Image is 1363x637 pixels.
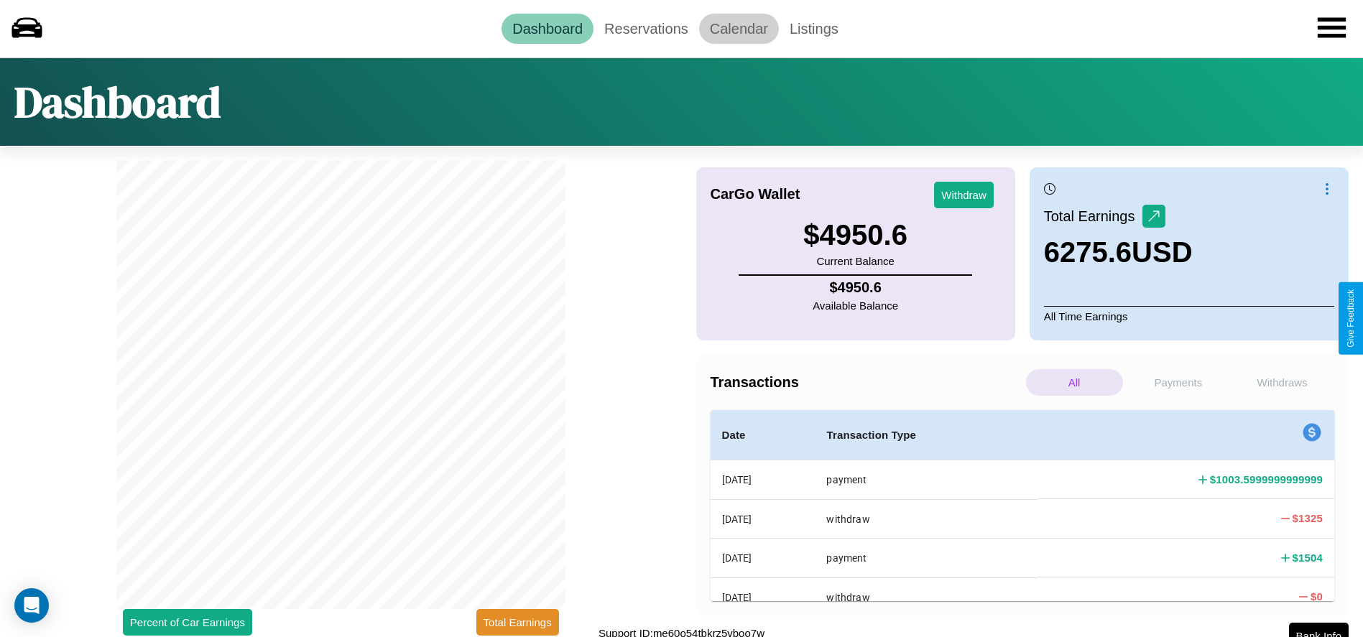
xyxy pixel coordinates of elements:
[1346,289,1356,348] div: Give Feedback
[1044,236,1193,269] h3: 6275.6 USD
[699,14,779,44] a: Calendar
[711,374,1022,391] h4: Transactions
[593,14,699,44] a: Reservations
[815,577,1037,616] th: withdraw
[502,14,593,44] a: Dashboard
[711,577,816,616] th: [DATE]
[711,460,816,500] th: [DATE]
[1044,306,1334,326] p: All Time Earnings
[711,499,816,538] th: [DATE]
[14,588,49,623] div: Open Intercom Messenger
[815,539,1037,577] th: payment
[815,460,1037,500] th: payment
[803,219,907,251] h3: $ 4950.6
[722,427,804,444] h4: Date
[711,539,816,577] th: [DATE]
[813,279,898,296] h4: $ 4950.6
[1130,369,1227,396] p: Payments
[813,296,898,315] p: Available Balance
[14,73,221,131] h1: Dashboard
[123,609,252,636] button: Percent of Car Earnings
[476,609,559,636] button: Total Earnings
[934,182,994,208] button: Withdraw
[826,427,1025,444] h4: Transaction Type
[803,251,907,271] p: Current Balance
[711,186,800,203] h4: CarGo Wallet
[1293,550,1323,565] h4: $ 1504
[1026,369,1123,396] p: All
[1293,511,1323,526] h4: $ 1325
[1210,472,1323,487] h4: $ 1003.5999999999999
[779,14,849,44] a: Listings
[1044,203,1142,229] p: Total Earnings
[815,499,1037,538] th: withdraw
[1234,369,1331,396] p: Withdraws
[1311,589,1323,604] h4: $ 0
